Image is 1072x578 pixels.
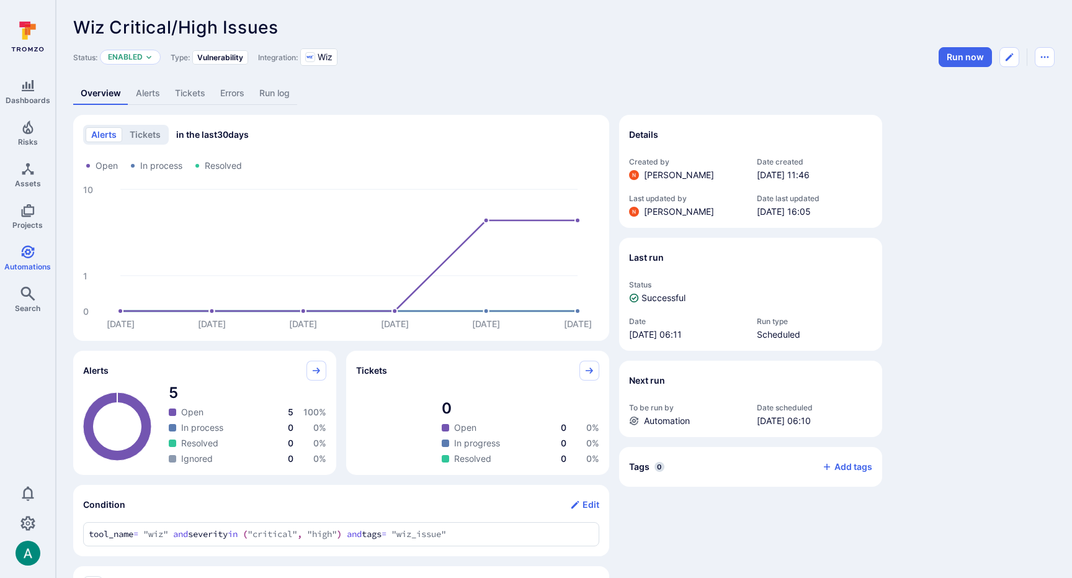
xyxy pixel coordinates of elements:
span: Open [96,160,118,172]
span: Integration: [258,53,298,62]
span: 0 [561,438,566,448]
span: 0 % [313,453,326,464]
span: 0 % [586,438,599,448]
img: ACg8ocIprwjrgDQnDsNSk9Ghn5p5-B8DpAKWoJ5Gi9syOE4K59tr4Q=s96-c [629,170,639,180]
textarea: Add condition [89,528,594,541]
div: Neeren Patki [629,170,639,180]
span: 0 % [586,453,599,464]
section: Last run widget [619,238,882,351]
span: Projects [12,220,43,230]
span: 0 % [586,422,599,433]
span: Search [15,304,40,313]
text: 1 [83,271,87,281]
span: In process [140,160,182,172]
button: Expand dropdown [145,53,153,61]
span: [DATE] 11:46 [757,169,872,181]
span: Open [181,406,203,418]
button: Edit automation [999,47,1019,67]
text: [DATE] [107,318,135,329]
text: [DATE] [472,318,500,329]
span: Open [454,422,476,434]
span: Assets [15,179,41,188]
button: Run automation [939,47,992,67]
h2: Details [629,129,658,141]
button: Edit [570,495,599,515]
span: Scheduled [757,328,872,341]
span: In process [181,422,223,434]
span: 0 [654,462,664,472]
span: total [442,399,599,418]
text: [DATE] [198,318,226,329]
span: 0 [561,453,566,464]
span: Resolved [205,160,242,172]
button: Automation menu [1035,47,1055,67]
text: 10 [83,184,93,195]
div: Collapse tags [619,447,882,487]
a: Run log [252,82,297,105]
section: Next run widget [619,361,882,437]
text: [DATE] [564,318,592,329]
span: 0 % [313,422,326,433]
span: Alerts [83,364,109,377]
span: Status: [73,53,97,62]
span: Date created [757,157,872,166]
span: Automation [644,415,690,427]
span: [PERSON_NAME] [644,169,714,181]
section: Condition widget [73,485,609,556]
section: Details widget [619,115,882,228]
span: 5 [288,407,293,417]
img: ACg8ocIprwjrgDQnDsNSk9Ghn5p5-B8DpAKWoJ5Gi9syOE4K59tr4Q=s96-c [629,207,639,217]
div: Alerts/Tickets trend [73,115,609,341]
a: Overview [73,82,128,105]
a: Errors [213,82,252,105]
span: 0 % [313,438,326,448]
div: Automation tabs [73,82,1055,105]
div: Tickets pie widget [346,351,609,475]
span: Automations [4,262,51,271]
span: 0 [288,422,293,433]
span: in the last 30 days [176,129,249,141]
button: Add tags [812,457,872,477]
h2: Next run [629,374,665,387]
span: Resolved [454,453,491,465]
a: Alerts [128,82,167,105]
span: Wiz Critical/High Issues [73,17,278,38]
span: Successful [641,292,686,304]
span: [DATE] 06:10 [757,415,872,427]
button: tickets [124,127,166,142]
span: Last updated by [629,194,744,203]
div: Alerts pie widget [73,351,336,475]
img: ACg8ocLSa5mPYBaXNx3eFu_EmspyJX0laNWN7cXOFirfQ7srZveEpg=s96-c [16,541,40,566]
span: 100 % [303,407,326,417]
span: To be run by [629,403,744,412]
text: 0 [83,306,89,317]
span: Tickets [356,364,387,377]
span: [DATE] 16:05 [757,205,872,218]
h2: Tags [629,461,650,473]
span: Resolved [181,437,218,449]
span: 0 [288,438,293,448]
span: Type: [171,53,190,62]
span: Wiz [318,51,333,63]
h2: Last run [629,251,664,264]
span: Run type [757,317,872,326]
span: [PERSON_NAME] [644,205,714,218]
span: Date scheduled [757,403,872,412]
span: Risks [18,137,38,147]
button: alerts [86,127,122,142]
text: [DATE] [289,318,317,329]
button: Enabled [108,52,143,62]
span: total [169,383,326,403]
a: Tickets [167,82,213,105]
div: Vulnerability [192,50,248,65]
span: In progress [454,437,500,449]
h2: Condition [83,499,125,511]
text: [DATE] [381,318,409,329]
span: Ignored [181,453,213,465]
span: Dashboards [6,96,50,105]
span: [DATE] 06:11 [629,328,744,341]
span: 0 [288,453,293,464]
span: Date last updated [757,194,872,203]
span: Created by [629,157,744,166]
